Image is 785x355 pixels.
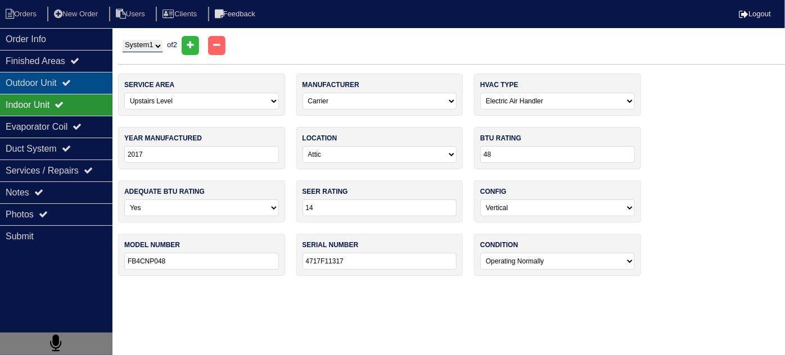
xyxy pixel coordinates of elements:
a: Clients [156,10,206,18]
li: New Order [47,7,107,22]
label: serial number [303,240,359,250]
label: config [480,186,507,197]
label: service area [124,80,174,90]
li: Feedback [208,7,264,22]
li: Clients [156,7,206,22]
li: Users [109,7,154,22]
label: model number [124,240,180,250]
label: hvac type [480,80,518,90]
label: seer rating [303,186,348,197]
a: New Order [47,10,107,18]
a: Logout [739,10,771,18]
label: year manufactured [124,133,202,143]
label: location [303,133,337,143]
label: manufacturer [303,80,359,90]
label: btu rating [480,133,521,143]
label: condition [480,240,518,250]
a: Users [109,10,154,18]
div: of 2 [118,36,785,55]
label: adequate btu rating [124,186,205,197]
